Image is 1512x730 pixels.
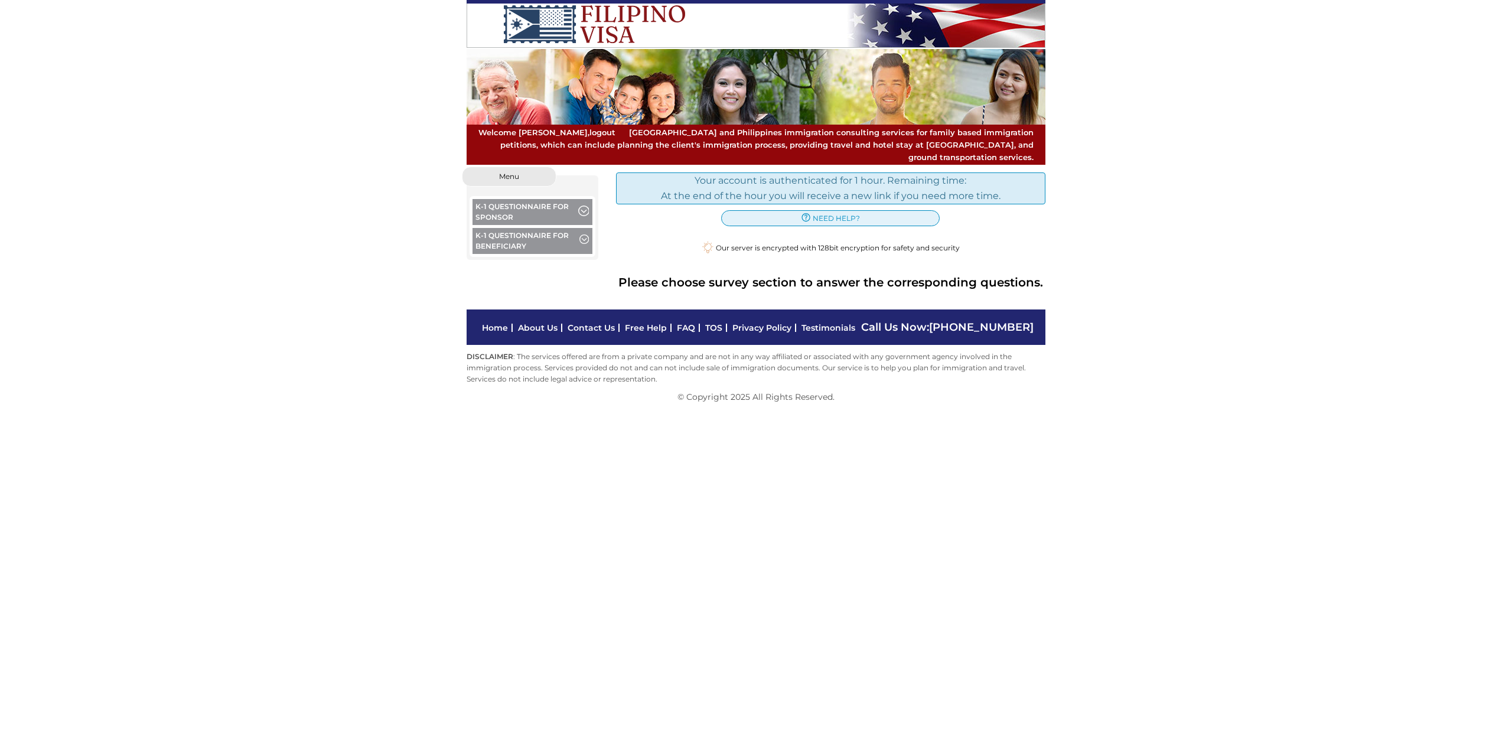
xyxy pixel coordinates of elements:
b: Please choose survey section to answer the corresponding questions. [618,273,1043,292]
a: Testimonials [801,322,855,333]
a: logout [589,128,615,137]
a: Privacy Policy [732,322,791,333]
a: Free Help [625,322,667,333]
a: About Us [518,322,558,333]
a: Home [482,322,508,333]
span: Call Us Now: [861,321,1034,334]
span: need help? [813,213,860,224]
div: Your account is authenticated for 1 hour. Remaining time: At the end of the hour you will receive... [616,172,1046,204]
a: need help? [721,210,940,226]
span: Welcome [PERSON_NAME], [478,126,615,139]
p: : The services offered are from a private company and are not in any way affiliated or associated... [467,351,1045,385]
button: Menu [462,167,556,187]
span: [GEOGRAPHIC_DATA] and Philippines immigration consulting services for family based immigration pe... [478,126,1034,163]
span: Our server is encrypted with 128bit encryption for safety and security [716,242,960,253]
span: Menu [499,173,519,180]
a: TOS [705,322,722,333]
button: K-1 Questionnaire for Beneficiary [472,228,592,257]
a: FAQ [677,322,695,333]
strong: DISCLAIMER [467,352,513,361]
a: Contact Us [568,322,615,333]
p: © Copyright 2025 All Rights Reserved. [467,390,1045,403]
button: K-1 Questionnaire for Sponsor [472,199,592,228]
a: [PHONE_NUMBER] [929,321,1034,334]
